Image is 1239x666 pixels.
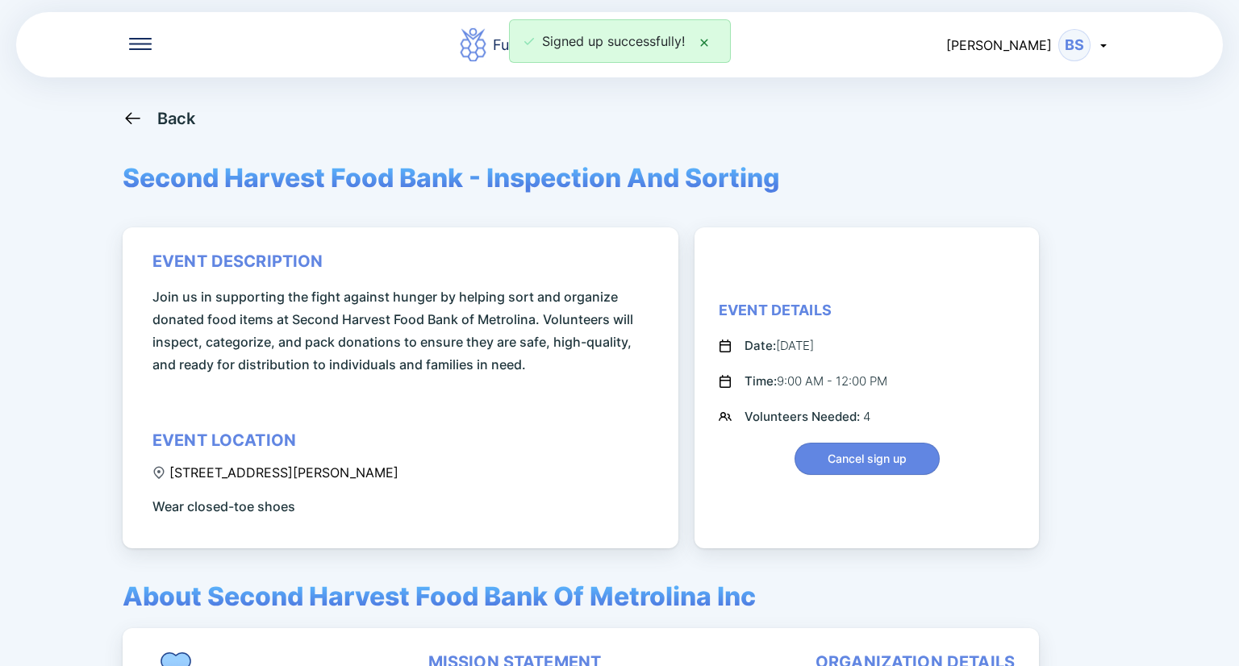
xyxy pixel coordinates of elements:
[152,285,654,376] span: Join us in supporting the fight against hunger by helping sort and organize donated food items at...
[542,33,685,49] span: Signed up successfully!
[152,495,295,518] span: Wear closed-toe shoes
[152,431,296,450] div: event location
[719,301,832,320] div: Event Details
[745,338,776,353] span: Date:
[745,407,870,427] div: 4
[123,581,756,612] span: About Second Harvest Food Bank Of Metrolina Inc
[157,109,196,128] div: Back
[152,464,398,481] div: [STREET_ADDRESS][PERSON_NAME]
[745,373,777,389] span: Time:
[795,443,940,475] button: Cancel sign up
[152,252,323,271] div: event description
[745,372,887,391] div: 9:00 AM - 12:00 PM
[745,336,814,356] div: [DATE]
[828,451,907,467] span: Cancel sign up
[745,409,863,424] span: Volunteers Needed:
[123,162,780,194] span: Second Harvest Food Bank - Inspection And Sorting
